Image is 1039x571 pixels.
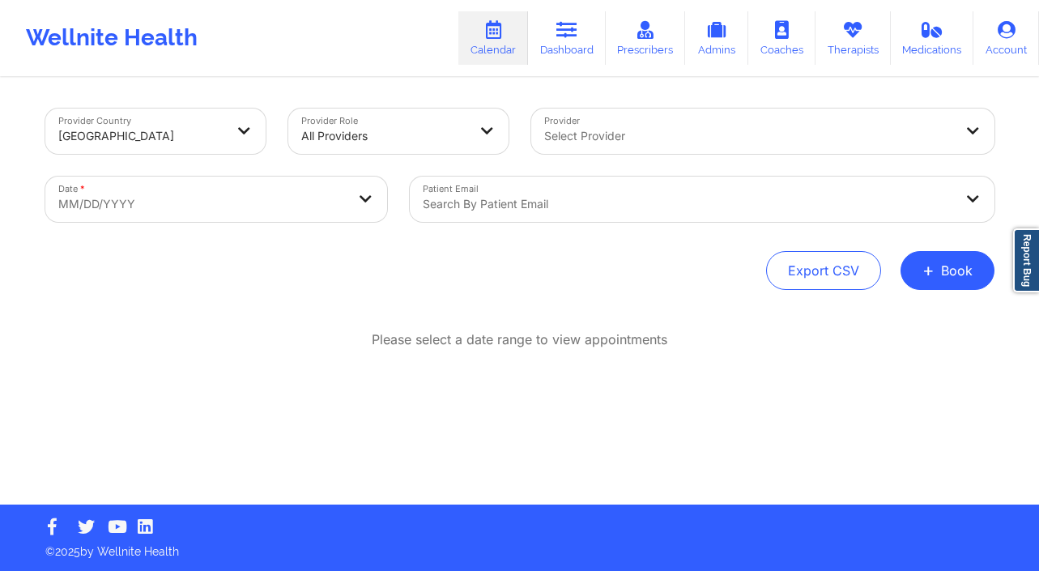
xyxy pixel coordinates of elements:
[372,330,667,349] p: Please select a date range to view appointments
[301,118,468,154] div: All Providers
[58,118,225,154] div: [GEOGRAPHIC_DATA]
[922,266,935,275] span: +
[606,11,686,65] a: Prescribers
[815,11,891,65] a: Therapists
[748,11,815,65] a: Coaches
[766,251,881,290] button: Export CSV
[973,11,1039,65] a: Account
[458,11,528,65] a: Calendar
[891,11,974,65] a: Medications
[528,11,606,65] a: Dashboard
[34,532,1005,560] p: © 2025 by Wellnite Health
[1013,228,1039,292] a: Report Bug
[685,11,748,65] a: Admins
[901,251,994,290] button: +Book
